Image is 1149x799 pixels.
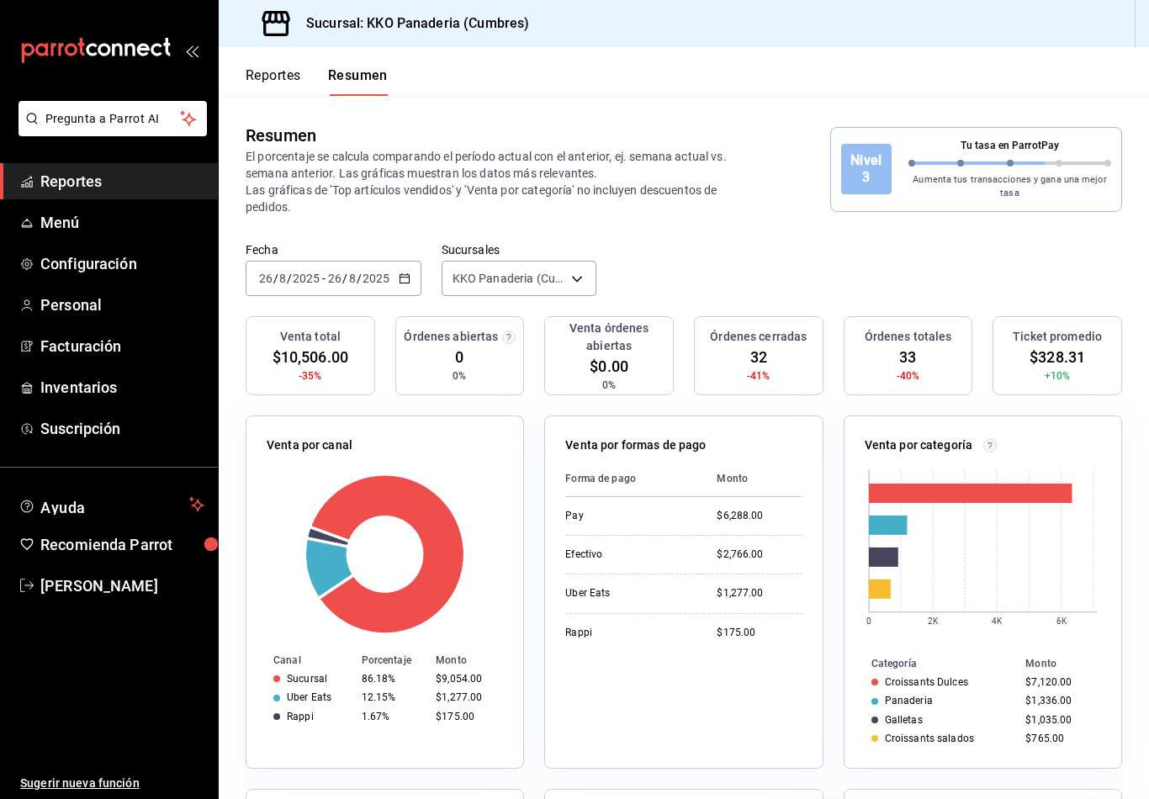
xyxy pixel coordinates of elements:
[362,691,423,703] div: 12.15%
[287,673,327,685] div: Sucursal
[590,355,628,378] span: $0.00
[453,368,466,384] span: 0%
[20,775,204,792] span: Sugerir nueva función
[565,461,703,497] th: Forma de pago
[40,294,204,316] span: Personal
[453,270,565,287] span: KKO Panaderia (Cumbres)
[565,626,690,640] div: Rappi
[866,616,871,626] text: 0
[717,548,802,562] div: $2,766.00
[717,626,802,640] div: $175.00
[246,148,757,215] p: El porcentaje se calcula comparando el período actual con el anterior, ej. semana actual vs. sema...
[717,586,802,601] div: $1,277.00
[1025,695,1094,706] div: $1,336.00
[908,138,1111,153] p: Tu tasa en ParrotPay
[885,714,923,726] div: Galletas
[565,548,690,562] div: Efectivo
[19,101,207,136] button: Pregunta a Parrot AI
[273,346,348,368] span: $10,506.00
[602,378,616,393] span: 0%
[362,711,423,722] div: 1.67%
[455,346,463,368] span: 0
[1025,676,1094,688] div: $7,120.00
[1019,654,1121,673] th: Monto
[40,170,204,193] span: Reportes
[899,346,916,368] span: 33
[246,123,316,148] div: Resumen
[710,328,807,346] h3: Órdenes cerradas
[1013,328,1102,346] h3: Ticket promedio
[355,651,430,669] th: Porcentaje
[40,495,183,515] span: Ayuda
[908,173,1111,201] p: Aumenta tus transacciones y gana una mejor tasa
[845,654,1019,673] th: Categoría
[442,244,596,256] label: Sucursales
[1025,714,1094,726] div: $1,035.00
[299,368,322,384] span: -35%
[865,328,952,346] h3: Órdenes totales
[40,252,204,275] span: Configuración
[185,44,199,57] button: open_drawer_menu
[717,509,802,523] div: $6,288.00
[885,733,974,744] div: Croissants salados
[436,711,496,722] div: $175.00
[267,437,352,454] p: Venta por canal
[287,272,292,285] span: /
[362,673,423,685] div: 86.18%
[322,272,326,285] span: -
[12,122,207,140] a: Pregunta a Parrot AI
[885,676,968,688] div: Croissants Dulces
[246,67,301,96] button: Reportes
[327,272,342,285] input: --
[287,711,314,722] div: Rappi
[565,437,706,454] p: Venta por formas de pago
[897,368,920,384] span: -40%
[328,67,388,96] button: Resumen
[40,417,204,440] span: Suscripción
[885,695,933,706] div: Panaderia
[362,272,390,285] input: ----
[1025,733,1094,744] div: $765.00
[750,346,767,368] span: 32
[342,272,347,285] span: /
[40,335,204,357] span: Facturación
[565,509,690,523] div: Pay
[552,320,666,355] h3: Venta órdenes abiertas
[40,533,204,556] span: Recomienda Parrot
[287,691,331,703] div: Uber Eats
[992,616,1003,626] text: 4K
[404,328,498,346] h3: Órdenes abiertas
[429,651,523,669] th: Monto
[258,272,273,285] input: --
[1056,616,1067,626] text: 6K
[436,691,496,703] div: $1,277.00
[747,368,770,384] span: -41%
[865,437,973,454] p: Venta por categoría
[40,574,204,597] span: [PERSON_NAME]
[40,376,204,399] span: Inventarios
[280,328,341,346] h3: Venta total
[348,272,357,285] input: --
[45,110,181,128] span: Pregunta a Parrot AI
[841,144,892,194] div: Nivel 3
[292,272,320,285] input: ----
[40,211,204,234] span: Menú
[436,673,496,685] div: $9,054.00
[273,272,278,285] span: /
[703,461,802,497] th: Monto
[293,13,529,34] h3: Sucursal: KKO Panaderia (Cumbres)
[246,67,388,96] div: navigation tabs
[565,586,690,601] div: Uber Eats
[357,272,362,285] span: /
[246,244,421,256] label: Fecha
[1045,368,1071,384] span: +10%
[1030,346,1085,368] span: $328.31
[246,651,355,669] th: Canal
[278,272,287,285] input: --
[928,616,939,626] text: 2K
